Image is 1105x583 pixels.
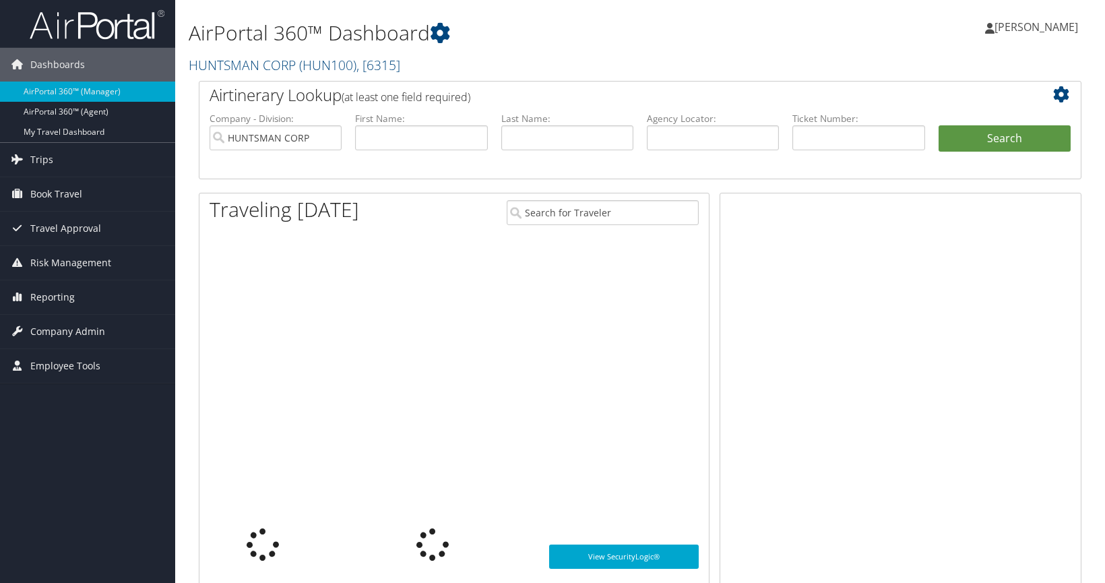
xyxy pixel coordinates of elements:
span: Trips [30,143,53,177]
span: (at least one field required) [342,90,470,104]
span: [PERSON_NAME] [995,20,1078,34]
label: Company - Division: [210,112,342,125]
span: Risk Management [30,246,111,280]
span: Book Travel [30,177,82,211]
a: HUNTSMAN CORP [189,56,400,74]
span: , [ 6315 ] [356,56,400,74]
span: Reporting [30,280,75,314]
label: First Name: [355,112,487,125]
a: [PERSON_NAME] [985,7,1092,47]
label: Last Name: [501,112,633,125]
span: Travel Approval [30,212,101,245]
h1: AirPortal 360™ Dashboard [189,19,790,47]
span: ( HUN100 ) [299,56,356,74]
label: Agency Locator: [647,112,779,125]
span: Dashboards [30,48,85,82]
button: Search [939,125,1071,152]
h1: Traveling [DATE] [210,195,359,224]
img: airportal-logo.png [30,9,164,40]
span: Company Admin [30,315,105,348]
label: Ticket Number: [792,112,924,125]
span: Employee Tools [30,349,100,383]
h2: Airtinerary Lookup [210,84,997,106]
a: View SecurityLogic® [549,545,699,569]
input: Search for Traveler [507,200,699,225]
